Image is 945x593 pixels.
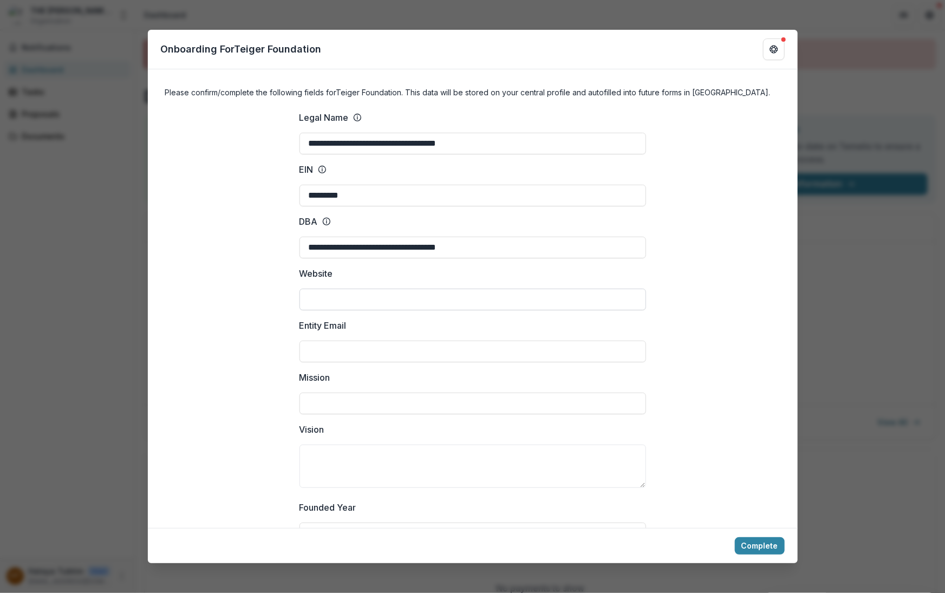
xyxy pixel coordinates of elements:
[735,537,785,555] button: Complete
[161,42,322,56] p: Onboarding For Teiger Foundation
[299,163,314,176] p: EIN
[299,371,330,384] p: Mission
[299,111,349,124] p: Legal Name
[165,87,780,98] h4: Please confirm/complete the following fields for Teiger Foundation . This data will be stored on ...
[299,423,324,436] p: Vision
[299,215,318,228] p: DBA
[299,267,333,280] p: Website
[299,319,347,332] p: Entity Email
[299,501,356,514] p: Founded Year
[763,38,785,60] button: Get Help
